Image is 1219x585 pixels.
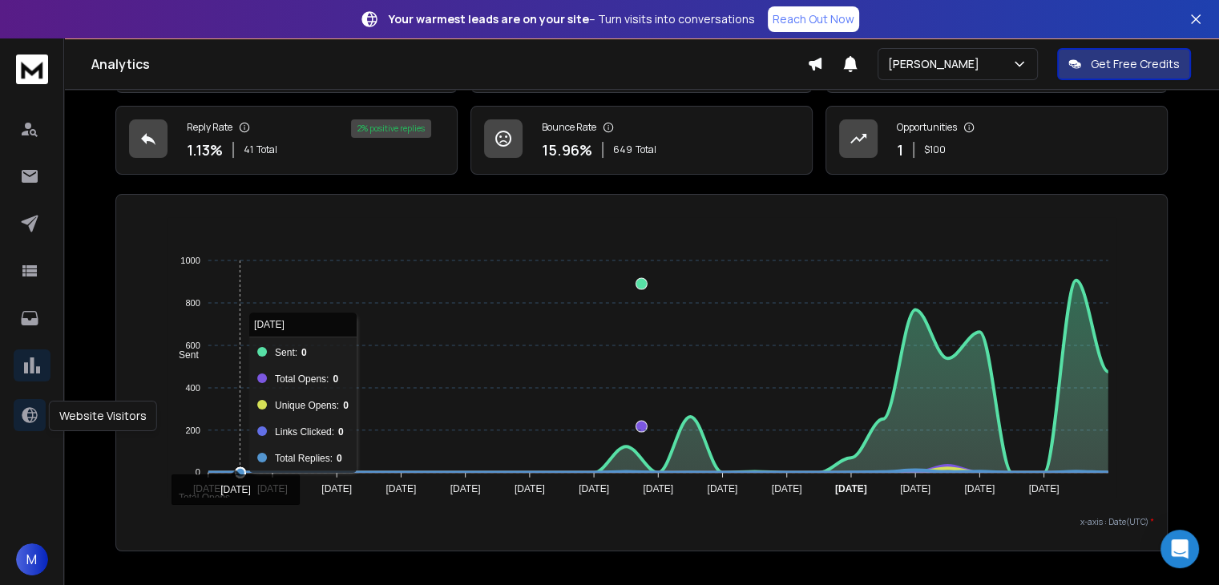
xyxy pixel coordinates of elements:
[244,143,253,156] span: 41
[256,143,277,156] span: Total
[613,143,632,156] span: 649
[773,11,854,27] p: Reach Out Now
[708,483,738,494] tspan: [DATE]
[1029,483,1060,494] tspan: [DATE]
[115,106,458,175] a: Reply Rate1.13%41Total2% positive replies
[888,56,986,72] p: [PERSON_NAME]
[351,119,431,138] div: 2 % positive replies
[1057,48,1191,80] button: Get Free Credits
[186,382,200,392] tspan: 400
[1091,56,1180,72] p: Get Free Credits
[636,143,656,156] span: Total
[768,6,859,32] a: Reach Out Now
[180,256,200,265] tspan: 1000
[470,106,813,175] a: Bounce Rate15.96%649Total
[924,143,946,156] p: $ 100
[187,121,232,134] p: Reply Rate
[900,483,930,494] tspan: [DATE]
[129,516,1154,528] p: x-axis : Date(UTC)
[91,54,807,74] h1: Analytics
[450,483,481,494] tspan: [DATE]
[897,121,957,134] p: Opportunities
[321,483,352,494] tspan: [DATE]
[16,54,48,84] img: logo
[16,543,48,575] button: M
[542,139,592,161] p: 15.96 %
[825,106,1168,175] a: Opportunities1$100
[167,492,230,503] span: Total Opens
[897,139,903,161] p: 1
[515,483,545,494] tspan: [DATE]
[186,341,200,350] tspan: 600
[389,11,589,26] strong: Your warmest leads are on your site
[386,483,417,494] tspan: [DATE]
[187,139,223,161] p: 1.13 %
[643,483,673,494] tspan: [DATE]
[835,483,867,494] tspan: [DATE]
[1160,530,1199,568] div: Open Intercom Messenger
[542,121,596,134] p: Bounce Rate
[167,349,199,361] span: Sent
[49,401,157,431] div: Website Visitors
[196,467,200,477] tspan: 0
[186,425,200,434] tspan: 200
[965,483,995,494] tspan: [DATE]
[257,483,288,494] tspan: [DATE]
[579,483,609,494] tspan: [DATE]
[186,298,200,308] tspan: 800
[772,483,802,494] tspan: [DATE]
[389,11,755,27] p: – Turn visits into conversations
[193,483,224,494] tspan: [DATE]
